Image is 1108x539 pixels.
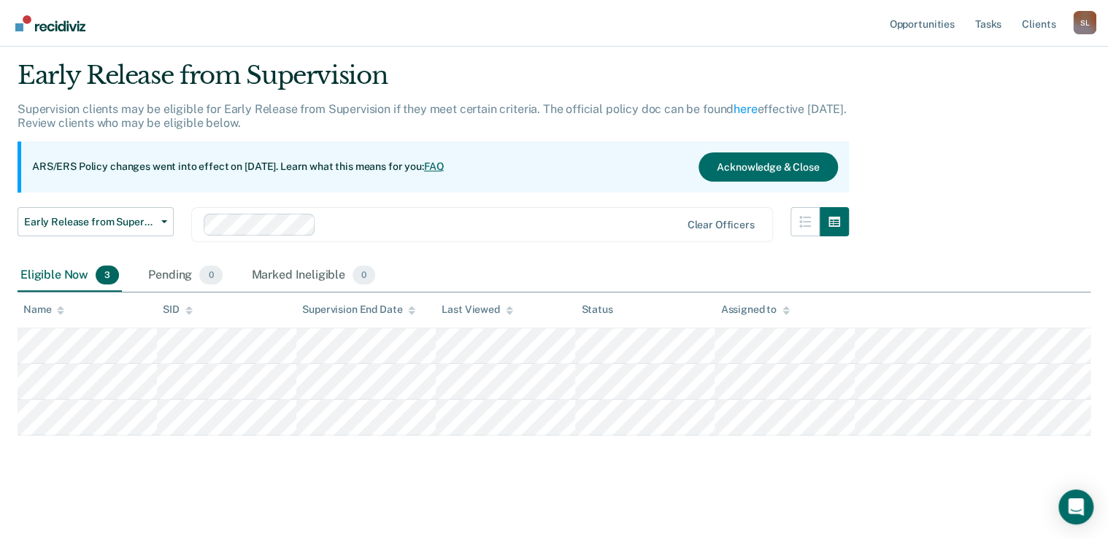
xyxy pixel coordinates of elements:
button: Early Release from Supervision [18,207,174,236]
img: Recidiviz [15,15,85,31]
a: FAQ [424,160,445,172]
button: Profile dropdown button [1073,11,1096,34]
div: Clear officers [687,219,754,231]
span: 3 [96,265,119,284]
div: Marked Ineligible0 [249,260,379,292]
button: Acknowledge & Close [699,152,837,182]
div: S L [1073,11,1096,34]
div: Pending0 [145,260,225,292]
div: Last Viewed [442,303,512,316]
span: Early Release from Supervision [24,216,155,228]
p: Supervision clients may be eligible for Early Release from Supervision if they meet certain crite... [18,102,847,130]
div: Early Release from Supervision [18,61,849,102]
a: here [734,102,757,116]
div: SID [163,303,193,316]
div: Status [581,303,612,316]
div: Open Intercom Messenger [1058,489,1093,524]
div: Supervision End Date [302,303,415,316]
p: ARS/ERS Policy changes went into effect on [DATE]. Learn what this means for you: [32,160,444,174]
div: Name [23,303,64,316]
div: Assigned to [720,303,789,316]
div: Eligible Now3 [18,260,122,292]
span: 0 [353,265,375,284]
span: 0 [199,265,222,284]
